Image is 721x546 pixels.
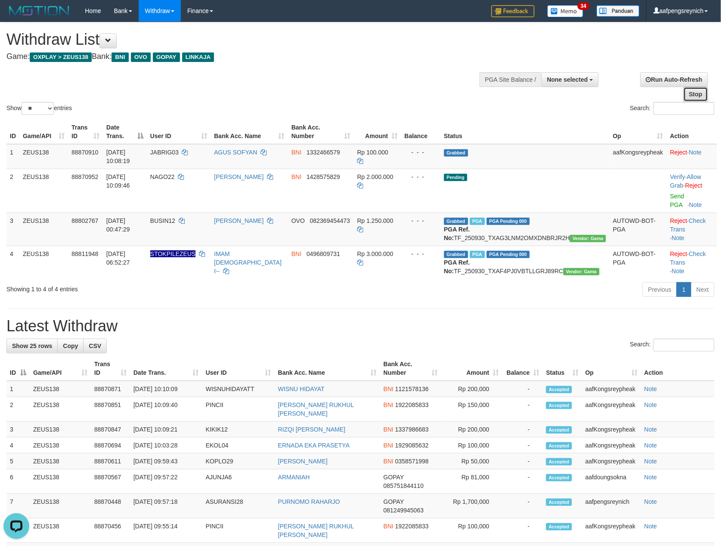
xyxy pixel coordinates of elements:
[30,52,92,62] span: OXPLAY > ZEUS138
[502,356,543,381] th: Balance: activate to sort column ascending
[395,523,429,530] span: Copy 1922085833 to clipboard
[582,518,641,543] td: aafKongsreypheak
[667,246,717,279] td: · ·
[278,498,340,505] a: PURNOMO RAHARJO
[383,482,423,489] span: Copy 085751844110 to clipboard
[6,120,19,144] th: ID
[395,386,429,392] span: Copy 1121578136 to clipboard
[383,401,393,408] span: BNI
[643,282,677,297] a: Previous
[106,217,130,233] span: [DATE] 00:47:29
[106,149,130,164] span: [DATE] 10:08:19
[6,356,30,381] th: ID: activate to sort column descending
[6,339,58,353] a: Show 25 rows
[30,518,91,543] td: ZEUS138
[684,87,708,102] a: Stop
[404,173,437,181] div: - - -
[202,494,275,518] td: ASURANSI28
[491,5,535,17] img: Feedback.jpg
[630,102,715,115] label: Search:
[670,149,687,156] a: Reject
[380,356,441,381] th: Bank Acc. Number: activate to sort column ascending
[441,120,609,144] th: Status
[441,422,502,438] td: Rp 200,000
[502,422,543,438] td: -
[644,498,657,505] a: Note
[670,173,701,189] a: Allow Grab
[106,173,130,189] span: [DATE] 10:09:46
[487,218,530,225] span: PGA Pending
[609,246,667,279] td: AUTOWD-BOT-PGA
[71,217,98,224] span: 88802767
[214,149,257,156] a: AGUS SOFYAN
[401,120,441,144] th: Balance
[670,173,701,189] span: ·
[278,474,310,481] a: ARMANIAH
[153,52,180,62] span: GOPAY
[630,339,715,352] label: Search:
[278,458,328,465] a: [PERSON_NAME]
[570,235,606,242] span: Vendor URL: https://trx31.1velocity.biz
[441,397,502,422] td: Rp 150,000
[667,169,717,213] td: · ·
[689,149,702,156] a: Note
[71,173,98,180] span: 88870952
[278,426,345,433] a: RIZQI [PERSON_NAME]
[30,381,91,397] td: ZEUS138
[582,453,641,469] td: aafKongsreypheak
[644,426,657,433] a: Note
[278,523,354,538] a: [PERSON_NAME] RUKHUL [PERSON_NAME]
[670,250,706,266] a: Check Trans
[30,422,91,438] td: ZEUS138
[404,216,437,225] div: - - -
[357,217,393,224] span: Rp 1.250.000
[130,453,202,469] td: [DATE] 09:59:43
[383,507,423,514] span: Copy 081249945063 to clipboard
[640,72,708,87] a: Run Auto-Refresh
[667,120,717,144] th: Action
[106,250,130,266] span: [DATE] 06:52:27
[278,401,354,417] a: [PERSON_NAME] RUKHUL [PERSON_NAME]
[6,4,72,17] img: MOTION_logo.png
[672,268,685,275] a: Note
[288,120,354,144] th: Bank Acc. Number: activate to sort column ascending
[644,474,657,481] a: Note
[91,422,130,438] td: 88870847
[91,494,130,518] td: 88870448
[582,469,641,494] td: aafdoungsokna
[30,397,91,422] td: ZEUS138
[150,173,175,180] span: NAGO22
[150,250,196,257] span: Nama rekening ada tanda titik/strip, harap diedit
[444,226,470,241] b: PGA Ref. No:
[6,52,472,61] h4: Game: Bank:
[609,120,667,144] th: Op: activate to sort column ascending
[653,102,715,115] input: Search:
[441,469,502,494] td: Rp 81,000
[644,386,657,392] a: Note
[441,356,502,381] th: Amount: activate to sort column ascending
[310,217,350,224] span: Copy 082369454473 to clipboard
[202,469,275,494] td: AJUNJA6
[357,173,393,180] span: Rp 2.000.000
[582,356,641,381] th: Op: activate to sort column ascending
[578,2,589,10] span: 34
[470,218,485,225] span: Marked by aafsreyleap
[202,356,275,381] th: User ID: activate to sort column ascending
[444,149,468,157] span: Grabbed
[383,442,393,449] span: BNI
[667,144,717,169] td: ·
[502,453,543,469] td: -
[670,250,687,257] a: Reject
[670,193,684,208] a: Send PGA
[19,246,68,279] td: ZEUS138
[441,213,609,246] td: TF_250930_TXAG3LNM2OMXDNBRJR2H
[30,453,91,469] td: ZEUS138
[444,259,470,275] b: PGA Ref. No:
[202,453,275,469] td: KOPLO29
[89,342,101,349] span: CSV
[582,397,641,422] td: aafKongsreypheak
[6,494,30,518] td: 7
[502,438,543,453] td: -
[444,218,468,225] span: Grabbed
[68,120,103,144] th: Trans ID: activate to sort column ascending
